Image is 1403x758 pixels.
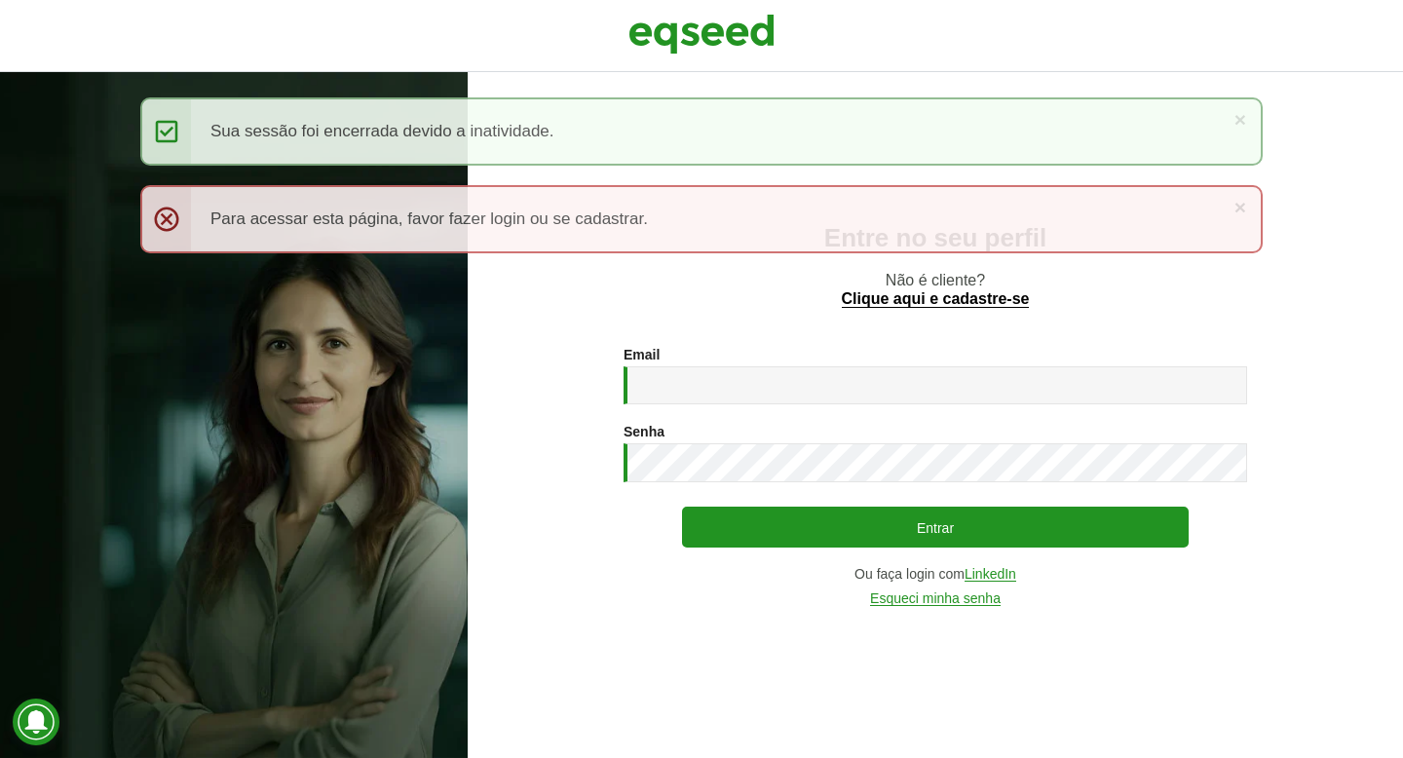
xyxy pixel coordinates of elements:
[624,425,664,438] label: Senha
[870,591,1001,606] a: Esqueci minha senha
[682,507,1189,548] button: Entrar
[624,567,1247,582] div: Ou faça login com
[1234,109,1246,130] a: ×
[140,185,1263,253] div: Para acessar esta página, favor fazer login ou se cadastrar.
[507,271,1364,308] p: Não é cliente?
[624,348,660,361] label: Email
[965,567,1016,582] a: LinkedIn
[1234,197,1246,217] a: ×
[140,97,1263,166] div: Sua sessão foi encerrada devido a inatividade.
[842,291,1030,308] a: Clique aqui e cadastre-se
[628,10,775,58] img: EqSeed Logo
